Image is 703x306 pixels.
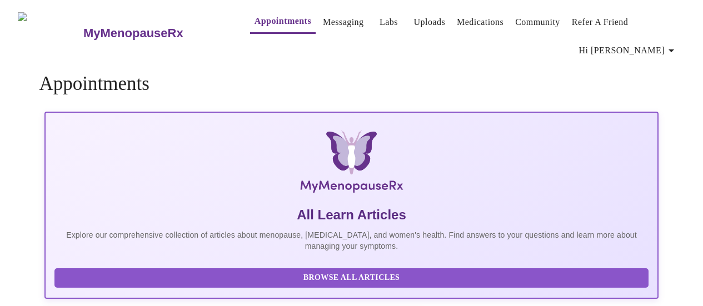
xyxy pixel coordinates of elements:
a: Labs [380,14,398,30]
button: Appointments [250,10,316,34]
h4: Appointments [39,73,664,95]
a: Community [515,14,560,30]
h3: MyMenopauseRx [83,26,183,41]
p: Explore our comprehensive collection of articles about menopause, [MEDICAL_DATA], and women's hea... [54,229,648,252]
a: Medications [457,14,503,30]
span: Browse All Articles [66,271,637,285]
span: Hi [PERSON_NAME] [579,43,678,58]
button: Medications [452,11,508,33]
h5: All Learn Articles [54,206,648,224]
a: Browse All Articles [54,272,651,282]
button: Hi [PERSON_NAME] [575,39,682,62]
a: Appointments [255,13,311,29]
button: Messaging [318,11,368,33]
a: Refer a Friend [572,14,629,30]
button: Community [511,11,565,33]
button: Browse All Articles [54,268,648,288]
img: MyMenopauseRx Logo [18,12,82,54]
button: Refer a Friend [567,11,633,33]
img: MyMenopauseRx Logo [147,131,556,197]
a: MyMenopauseRx [82,14,227,53]
a: Uploads [414,14,446,30]
button: Uploads [410,11,450,33]
a: Messaging [323,14,363,30]
button: Labs [371,11,407,33]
